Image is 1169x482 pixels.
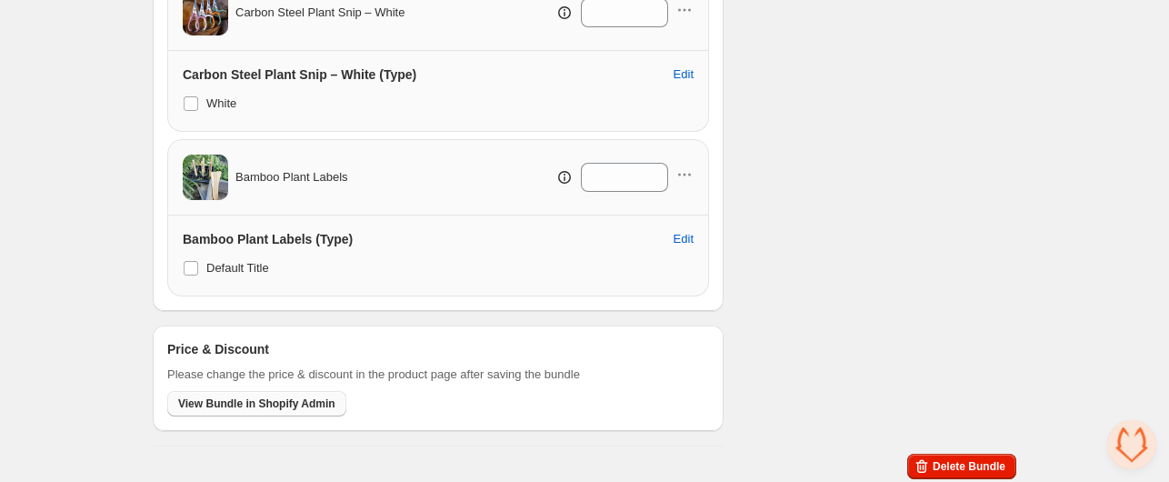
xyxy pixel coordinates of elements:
[1107,420,1156,469] div: Open chat
[674,232,694,246] span: Edit
[206,261,269,275] span: Default Title
[674,67,694,82] span: Edit
[167,340,269,358] h3: Price & Discount
[235,4,405,22] span: Carbon Steel Plant Snip – White
[178,397,335,411] span: View Bundle in Shopify Admin
[183,155,228,200] img: Bamboo Plant Labels
[167,366,580,384] span: Please change the price & discount in the product page after saving the bundle
[235,168,348,186] span: Bamboo Plant Labels
[183,230,353,248] h3: Bamboo Plant Labels (Type)
[907,454,1016,479] button: Delete Bundle
[167,391,346,417] button: View Bundle in Shopify Admin
[183,65,416,84] h3: Carbon Steel Plant Snip – White (Type)
[663,60,704,89] button: Edit
[663,225,704,254] button: Edit
[933,459,1005,474] span: Delete Bundle
[206,96,236,110] span: White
